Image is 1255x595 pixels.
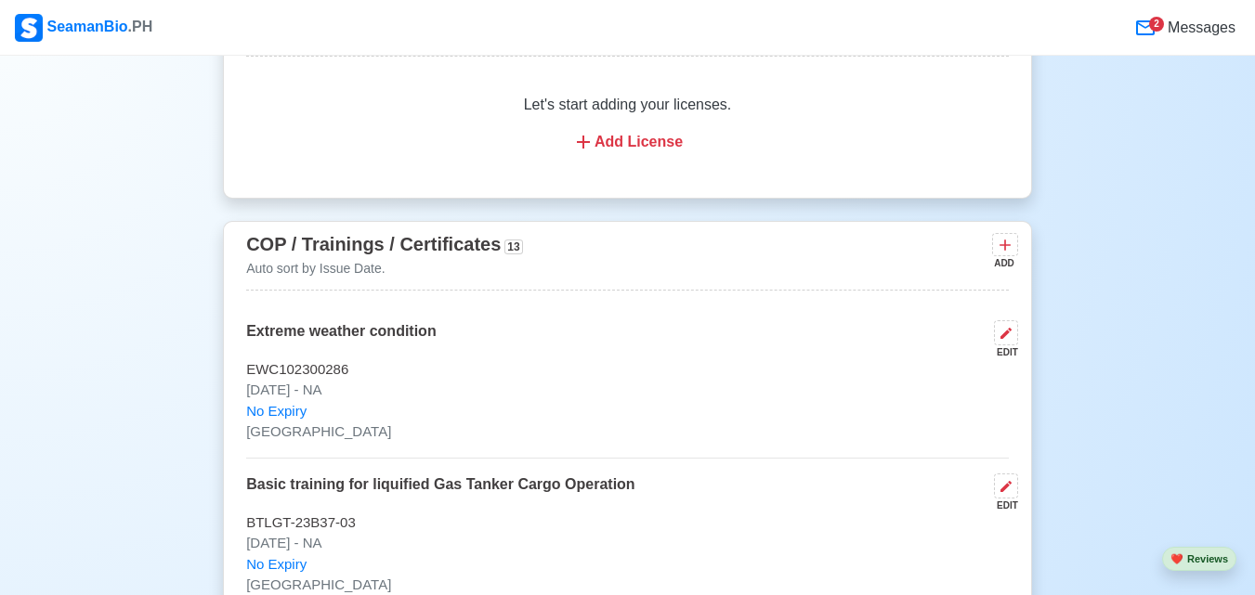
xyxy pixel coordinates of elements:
div: 2 [1149,17,1164,32]
p: Let's start adding your licenses. [268,94,987,116]
p: [DATE] - NA [246,533,1009,554]
span: Messages [1164,17,1235,39]
p: [DATE] - NA [246,380,1009,401]
div: Add License [268,131,987,153]
span: No Expiry [246,401,307,422]
span: 13 [504,239,522,254]
button: heartReviews [1162,547,1236,572]
div: EDIT [987,498,1018,512]
div: SeamanBio [15,14,152,42]
span: COP / Trainings / Certificates [246,234,501,254]
span: heart [1170,553,1183,564]
p: BTLGT-23B37-03 [246,512,1009,534]
img: Logo [15,14,43,42]
div: ADD [992,256,1014,270]
p: Basic training for liquified Gas Tanker Cargo Operation [246,473,634,512]
div: EDIT [987,345,1018,359]
p: Auto sort by Issue Date. [246,259,523,278]
span: .PH [128,19,153,34]
span: No Expiry [246,554,307,576]
p: [GEOGRAPHIC_DATA] [246,421,1009,443]
p: Extreme weather condition [246,320,437,359]
p: EWC102300286 [246,359,1009,381]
